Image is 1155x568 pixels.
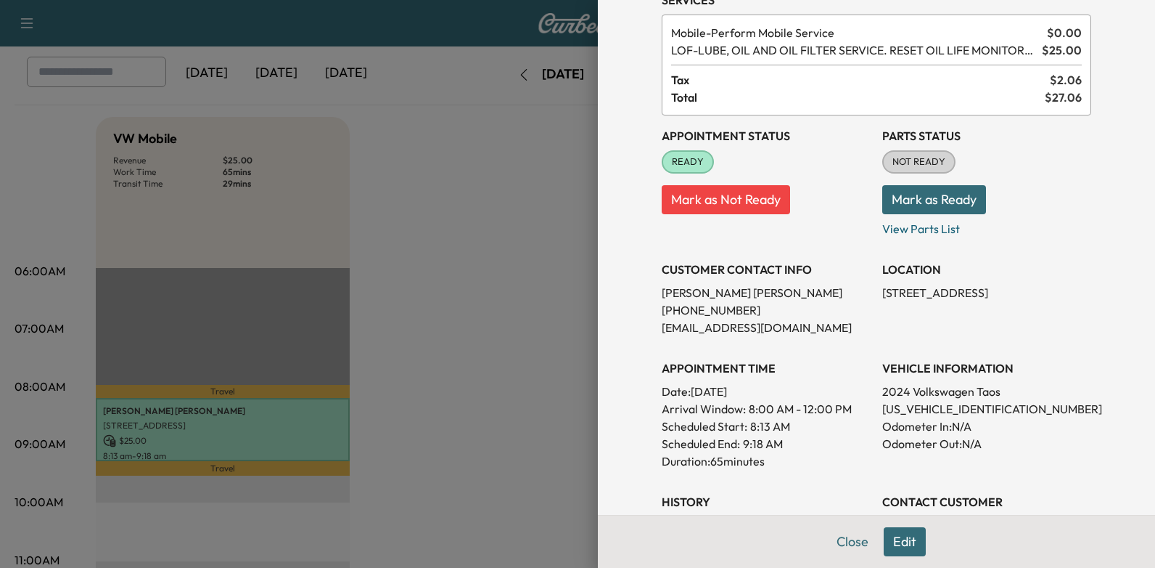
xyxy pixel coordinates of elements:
span: 8:00 AM - 12:00 PM [749,400,852,418]
p: [PHONE_NUMBER] [662,301,871,319]
p: Scheduled Start: [662,418,747,435]
span: Tax [671,71,1050,89]
button: Mark as Ready [882,185,986,214]
button: Edit [884,527,926,556]
h3: Parts Status [882,127,1091,145]
p: Arrival Window: [662,400,871,418]
p: [STREET_ADDRESS] [882,284,1091,301]
h3: APPOINTMENT TIME [662,360,871,377]
p: Date: [DATE] [662,383,871,400]
p: [PERSON_NAME] [PERSON_NAME] [662,284,871,301]
p: 9:18 AM [743,435,783,453]
span: NOT READY [884,155,954,169]
p: Odometer Out: N/A [882,435,1091,453]
span: READY [663,155,712,169]
span: $ 25.00 [1042,41,1082,59]
p: 2024 Volkswagen Taos [882,383,1091,400]
span: Total [671,89,1045,106]
span: LUBE, OIL AND OIL FILTER SERVICE. RESET OIL LIFE MONITOR. HAZARDOUS WASTE FEE WILL BE APPLIED. [671,41,1036,59]
p: Duration: 65 minutes [662,453,871,470]
h3: CONTACT CUSTOMER [882,493,1091,511]
span: Perform Mobile Service [671,24,1041,41]
span: $ 2.06 [1050,71,1082,89]
p: [EMAIL_ADDRESS][DOMAIN_NAME] [662,319,871,336]
button: Mark as Not Ready [662,185,790,214]
h3: Appointment Status [662,127,871,145]
h3: History [662,493,871,511]
p: [US_VEHICLE_IDENTIFICATION_NUMBER] [882,400,1091,418]
p: Scheduled End: [662,435,740,453]
p: 8:13 AM [750,418,790,435]
h3: LOCATION [882,261,1091,278]
span: $ 0.00 [1047,24,1082,41]
h3: CUSTOMER CONTACT INFO [662,261,871,278]
h3: VEHICLE INFORMATION [882,360,1091,377]
p: Odometer In: N/A [882,418,1091,435]
button: Close [827,527,878,556]
p: View Parts List [882,214,1091,238]
span: $ 27.06 [1045,89,1082,106]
